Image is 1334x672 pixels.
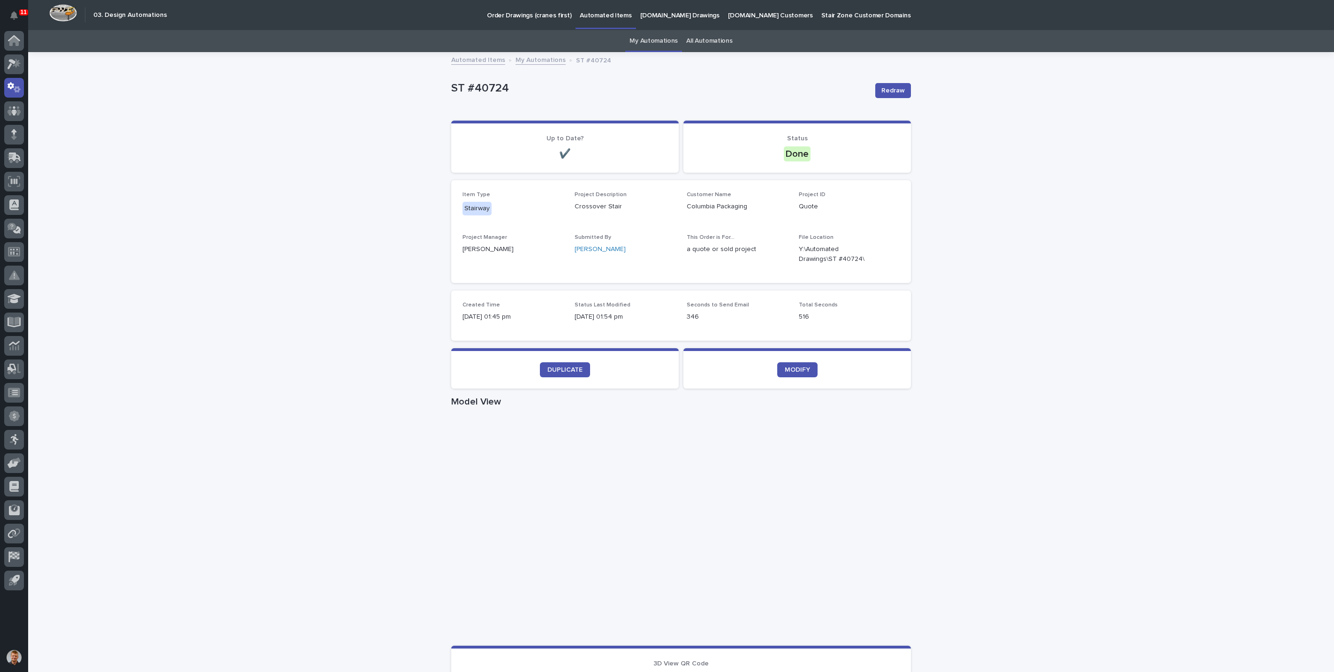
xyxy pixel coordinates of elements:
[687,235,735,240] span: This Order is For...
[777,362,818,377] a: MODIFY
[799,244,877,264] : Y:\Automated Drawings\ST #40724\
[462,235,507,240] span: Project Manager
[462,202,492,215] div: Stairway
[575,202,675,212] p: Crossover Stair
[462,302,500,308] span: Created Time
[686,30,732,52] a: All Automations
[515,54,566,65] a: My Automations
[21,9,27,15] p: 11
[687,192,731,198] span: Customer Name
[785,367,810,373] span: MODIFY
[462,312,563,322] p: [DATE] 01:45 pm
[451,396,911,407] h1: Model View
[881,86,905,95] span: Redraw
[687,302,749,308] span: Seconds to Send Email
[799,302,838,308] span: Total Seconds
[575,244,626,254] a: [PERSON_NAME]
[576,54,611,65] p: ST #40724
[575,235,611,240] span: Submitted By
[687,244,788,254] p: a quote or sold project
[799,192,826,198] span: Project ID
[875,83,911,98] button: Redraw
[93,11,167,19] h2: 03. Design Automations
[451,411,911,646] iframe: Model View
[784,146,811,161] div: Done
[4,6,24,25] button: Notifications
[12,11,24,26] div: Notifications11
[462,244,563,254] p: [PERSON_NAME]
[575,192,627,198] span: Project Description
[687,202,788,212] p: Columbia Packaging
[575,302,630,308] span: Status Last Modified
[4,648,24,667] button: users-avatar
[687,312,788,322] p: 346
[462,192,490,198] span: Item Type
[653,660,709,667] span: 3D View QR Code
[575,312,675,322] p: [DATE] 01:54 pm
[799,235,834,240] span: File Location
[49,4,77,22] img: Workspace Logo
[462,148,667,160] p: ✔️
[540,362,590,377] a: DUPLICATE
[451,82,868,95] p: ST #40724
[451,54,505,65] a: Automated Items
[546,135,584,142] span: Up to Date?
[799,312,900,322] p: 516
[799,202,900,212] p: Quote
[629,30,678,52] a: My Automations
[547,367,583,373] span: DUPLICATE
[787,135,808,142] span: Status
